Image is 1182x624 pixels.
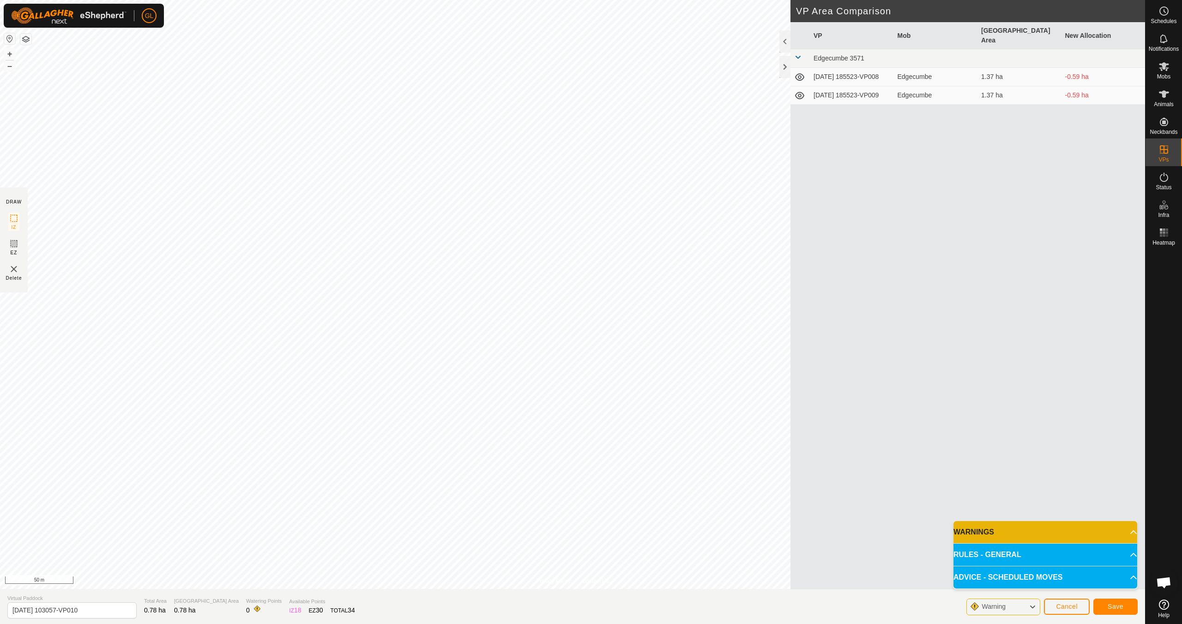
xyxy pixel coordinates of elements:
span: Virtual Paddock [7,594,137,602]
span: Schedules [1151,18,1176,24]
span: 34 [348,606,355,614]
div: IZ [289,606,301,615]
th: Mob [894,22,978,49]
span: Infra [1158,212,1169,218]
span: Notifications [1149,46,1179,52]
span: Save [1108,603,1123,610]
td: -0.59 ha [1061,86,1146,105]
td: -0.59 ha [1061,68,1146,86]
span: Help [1158,612,1170,618]
a: Privacy Policy [536,577,571,585]
div: Open chat [1150,569,1178,596]
span: VPs [1158,157,1169,162]
p-accordion-header: ADVICE - SCHEDULED MOVES [953,566,1137,588]
span: Status [1156,185,1171,190]
button: Map Layers [20,34,31,45]
span: GL [145,11,154,21]
span: Warning [982,603,1006,610]
button: Cancel [1044,599,1090,615]
button: – [4,60,15,72]
button: + [4,48,15,60]
span: ADVICE - SCHEDULED MOVES [953,572,1062,583]
p-accordion-header: WARNINGS [953,521,1137,543]
span: 0 [246,606,250,614]
span: 0.78 ha [174,606,196,614]
span: [GEOGRAPHIC_DATA] Area [174,597,239,605]
span: Mobs [1157,74,1170,79]
div: Edgecumbe [898,90,974,100]
span: 30 [316,606,323,614]
span: 18 [294,606,302,614]
span: Total Area [144,597,167,605]
td: 1.37 ha [977,86,1061,105]
div: DRAW [6,198,22,205]
a: Help [1146,596,1182,622]
td: 1.37 ha [977,68,1061,86]
span: Heatmap [1152,240,1175,246]
button: Reset Map [4,33,15,44]
th: [GEOGRAPHIC_DATA] Area [977,22,1061,49]
button: Save [1093,599,1138,615]
span: Edgecumbe 3571 [814,54,864,62]
span: RULES - GENERAL [953,549,1021,560]
div: TOTAL [331,606,355,615]
div: Edgecumbe [898,72,974,82]
h2: VP Area Comparison [796,6,1145,17]
span: Available Points [289,598,355,606]
td: [DATE] 185523-VP009 [810,86,894,105]
img: Gallagher Logo [11,7,127,24]
span: WARNINGS [953,527,994,538]
img: VP [8,264,19,275]
span: EZ [11,249,18,256]
span: Animals [1154,102,1174,107]
span: IZ [12,224,17,231]
span: Neckbands [1150,129,1177,135]
th: New Allocation [1061,22,1146,49]
td: [DATE] 185523-VP008 [810,68,894,86]
th: VP [810,22,894,49]
span: 0.78 ha [144,606,166,614]
span: Delete [6,275,22,282]
a: Contact Us [582,577,609,585]
span: Watering Points [246,597,282,605]
div: EZ [309,606,323,615]
span: Cancel [1056,603,1078,610]
p-accordion-header: RULES - GENERAL [953,544,1137,566]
